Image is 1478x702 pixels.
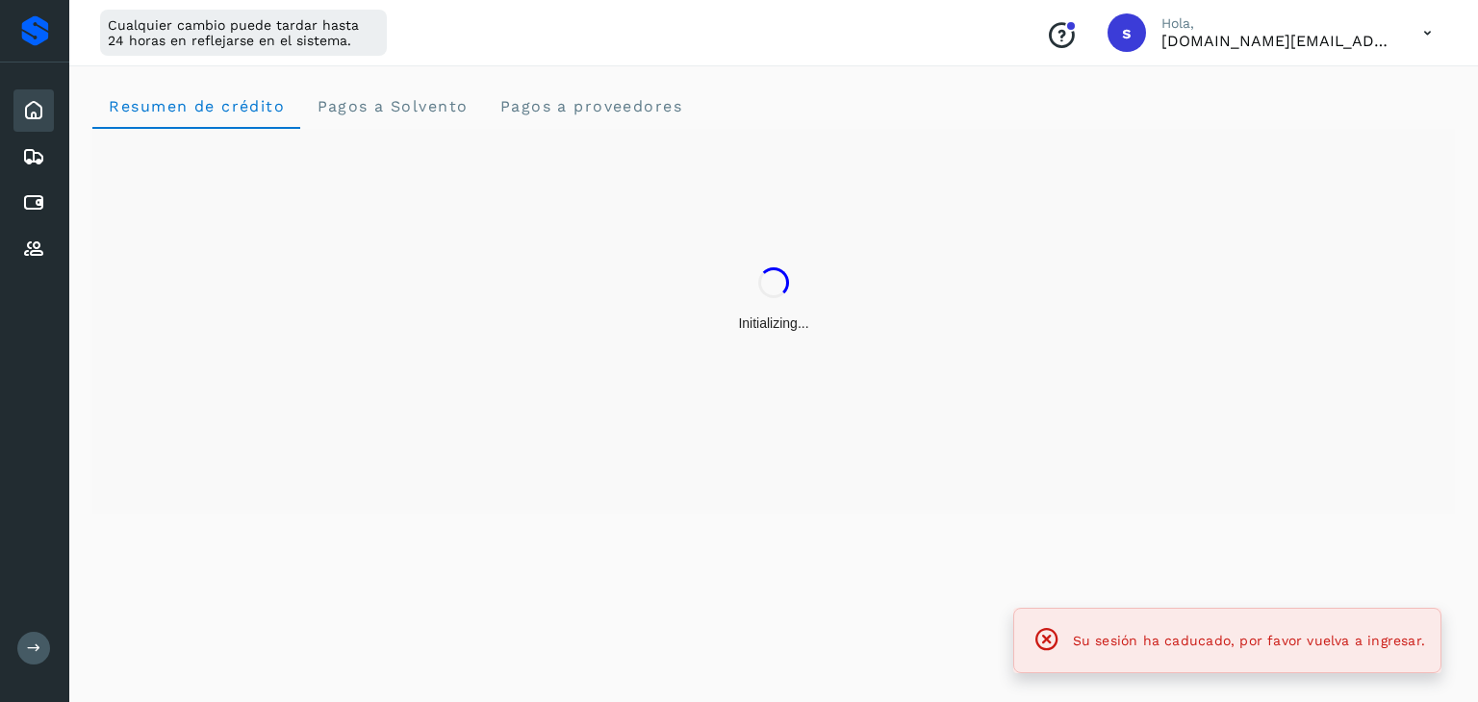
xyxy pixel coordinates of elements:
div: Cuentas por pagar [13,182,54,224]
span: Pagos a Solvento [316,97,468,115]
div: Inicio [13,89,54,132]
span: Resumen de crédito [108,97,285,115]
span: Su sesión ha caducado, por favor vuelva a ingresar. [1073,633,1425,648]
p: solvento.sl@segmail.co [1161,32,1392,50]
div: Proveedores [13,228,54,270]
span: Pagos a proveedores [498,97,682,115]
div: Embarques [13,136,54,178]
p: Hola, [1161,15,1392,32]
div: Cualquier cambio puede tardar hasta 24 horas en reflejarse en el sistema. [100,10,387,56]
